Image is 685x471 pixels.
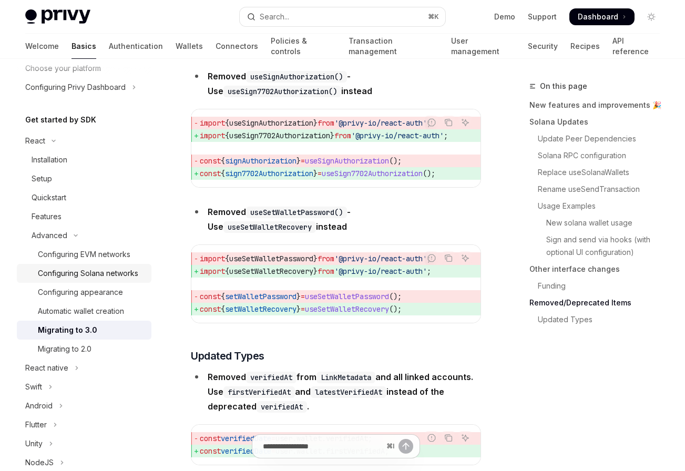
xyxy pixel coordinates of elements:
div: Swift [25,381,42,393]
span: signAuthorization [225,156,297,166]
span: useSetWalletPassword [305,292,389,301]
span: ⌘ K [428,13,439,21]
div: Setup [32,172,52,185]
span: (); [389,292,402,301]
button: Report incorrect code [425,431,438,445]
a: Migrating to 3.0 [17,321,151,340]
span: useSetWalletPassword [229,254,313,263]
span: from [318,118,334,128]
strong: Removed - Use instead [208,207,351,232]
img: light logo [25,9,90,24]
span: } [297,292,301,301]
span: const [200,169,221,178]
code: useSign7702Authorization() [223,86,341,97]
button: Toggle dark mode [643,8,660,25]
code: useSignAuthorization() [246,71,347,83]
code: useSetWalletPassword() [246,207,347,218]
div: Quickstart [32,191,66,204]
a: Basics [71,34,96,59]
span: = [301,292,305,301]
span: setWalletRecovery [225,304,297,314]
span: } [297,156,301,166]
a: Solana RPC configuration [529,147,668,164]
span: { [225,267,229,276]
a: Funding [529,278,668,294]
code: latestVerifiedAt [311,386,386,398]
span: '@privy-io/react-auth' [351,131,444,140]
div: Search... [260,11,289,23]
span: import [200,131,225,140]
button: Report incorrect code [425,116,438,129]
span: useSignAuthorization [229,118,313,128]
span: from [318,267,334,276]
button: Open search [240,7,446,26]
a: Installation [17,150,151,169]
span: setWalletPassword [225,292,297,301]
div: Unity [25,437,43,450]
button: Toggle Flutter section [17,415,151,434]
a: Wallets [176,34,203,59]
button: Toggle React section [17,131,151,150]
span: } [313,169,318,178]
span: import [200,254,225,263]
a: New solana wallet usage [529,214,668,231]
a: Sign and send via hooks (with optional UI configuration) [529,231,668,261]
span: { [221,156,225,166]
div: Features [32,210,62,223]
a: Replace useSolanaWallets [529,164,668,181]
button: Ask AI [458,116,472,129]
code: verifiedAt [246,372,297,383]
div: Configuring Solana networks [38,267,138,280]
span: (); [389,156,402,166]
a: Security [528,34,558,59]
span: useSignAuthorization [305,156,389,166]
a: Support [528,12,557,22]
span: useSetWalletRecovery [305,304,389,314]
code: firstVerifiedAt [223,386,295,398]
span: { [221,169,225,178]
span: } [313,254,318,263]
a: Usage Examples [529,198,668,214]
span: from [334,131,351,140]
button: Toggle Swift section [17,377,151,396]
div: Migrating to 2.0 [38,343,91,355]
a: Rename useSendTransaction [529,181,668,198]
span: Dashboard [578,12,618,22]
a: Migrating to 2.0 [17,340,151,359]
span: const [200,292,221,301]
button: Toggle React native section [17,359,151,377]
span: { [225,131,229,140]
div: Automatic wallet creation [38,305,124,318]
span: ; [427,267,431,276]
a: Demo [494,12,515,22]
a: Automatic wallet creation [17,302,151,321]
button: Send message [398,439,413,454]
button: Report incorrect code [425,251,438,265]
span: '@privy-io/react-auth' [334,267,427,276]
span: useSign7702Authorization [322,169,423,178]
div: NodeJS [25,456,54,469]
a: Other interface changes [529,261,668,278]
span: useSetWalletRecovery [229,267,313,276]
span: ; [444,131,448,140]
a: Updated Types [529,311,668,328]
a: Welcome [25,34,59,59]
span: sign7702Authorization [225,169,313,178]
a: Recipes [570,34,600,59]
span: = [301,304,305,314]
button: Toggle Unity section [17,434,151,453]
span: { [221,292,225,301]
a: Authentication [109,34,163,59]
code: useSetWalletRecovery [223,221,316,233]
a: Dashboard [569,8,635,25]
span: useSign7702Authorization [229,131,330,140]
a: Configuring EVM networks [17,245,151,264]
button: Copy the contents from the code block [442,116,455,129]
strong: Removed - Use instead [208,71,372,96]
div: Flutter [25,418,47,431]
div: Configuring Privy Dashboard [25,81,126,94]
h5: Get started by SDK [25,114,96,126]
a: Transaction management [349,34,438,59]
div: Installation [32,153,67,166]
strong: Removed from and all linked accounts. Use and instead of the deprecated . [208,372,473,412]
